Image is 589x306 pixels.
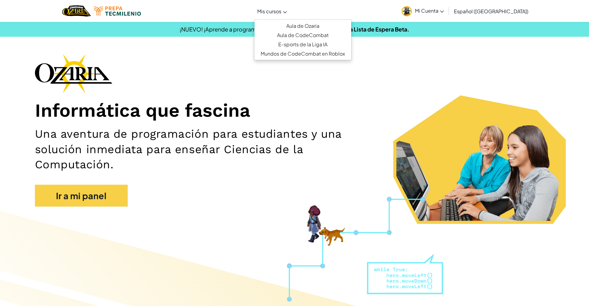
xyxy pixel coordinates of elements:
a: Aula de CodeCombat [254,31,351,40]
a: Únete a la Lista de Espera Beta. [327,26,409,33]
span: ¡NUEVO! ¡Aprende a programar mientras juegas Roblox! [180,26,324,33]
a: Español ([GEOGRAPHIC_DATA]) [451,3,531,19]
a: Ozaria by CodeCombat logo [62,5,91,17]
span: Mis cursos [257,8,281,15]
img: Home [62,5,91,17]
span: Español ([GEOGRAPHIC_DATA]) [454,8,528,15]
a: Aula de Ozaria [254,21,351,31]
img: Tecmilenio logo [94,6,141,16]
h2: Una aventura de programación para estudiantes y una solución inmediata para enseñar Ciencias de l... [35,126,383,172]
a: Mundos de CodeCombat en Roblox [254,49,351,58]
a: E-sports de la Liga IA [254,40,351,49]
img: Ozaria branding logo [35,54,112,93]
h1: Informática que fascina [35,99,554,122]
span: Mi Cuenta [415,7,444,14]
a: Mis cursos [254,3,290,19]
a: Mi Cuenta [399,1,447,21]
img: avatar [402,6,412,16]
a: Ir a mi panel [35,185,128,207]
